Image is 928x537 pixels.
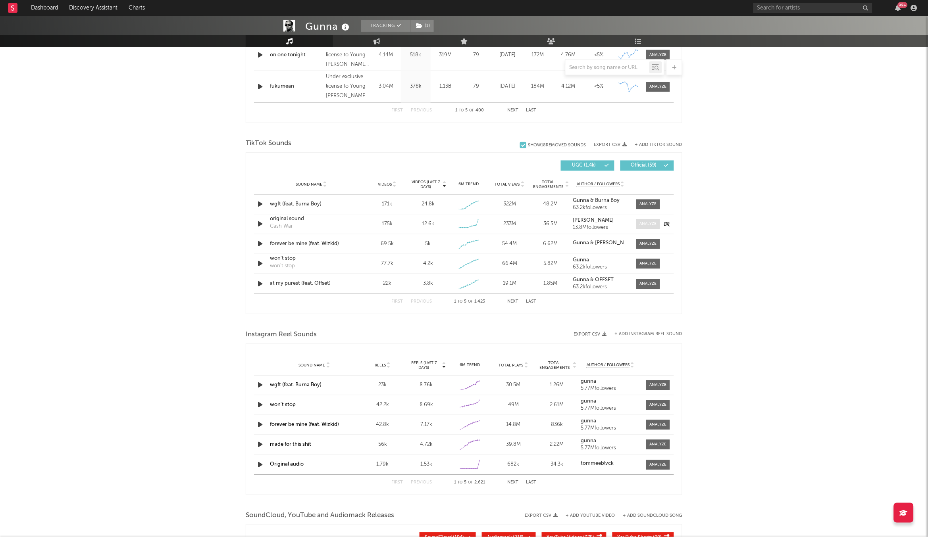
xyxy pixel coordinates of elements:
[459,109,464,113] span: to
[373,51,399,59] div: 4.14M
[537,401,577,409] div: 2.61M
[270,255,353,263] a: won't stop
[326,41,369,69] div: Under exclusive license to Young [PERSON_NAME] Life Records/ 300 Entertainment Inc., © 2024 Gunna...
[270,403,296,408] a: won't stop
[581,386,640,392] div: 5.77M followers
[378,182,392,187] span: Videos
[246,511,394,520] span: SoundCloud, YouTube and Audiomack Releases
[270,51,322,59] a: on one tonight
[270,462,304,467] a: Original audio
[411,481,432,485] button: Previous
[403,83,429,91] div: 378k
[494,83,521,91] div: [DATE]
[270,223,293,231] div: Cash War
[581,399,596,404] strong: gunna
[363,421,402,429] div: 42.8k
[581,419,640,424] a: gunna
[581,439,640,444] a: gunna
[581,379,596,384] strong: gunna
[532,201,569,209] div: 48.2M
[462,83,490,91] div: 79
[270,83,322,91] a: fukumean
[369,260,406,268] div: 77.7k
[448,478,491,488] div: 1 5 2,621
[494,461,533,469] div: 682k
[566,65,649,71] input: Search by song name or URL
[573,205,628,211] div: 63.2k followers
[573,258,589,263] strong: Gunna
[491,240,528,248] div: 54.4M
[406,382,446,389] div: 8.76k
[537,361,572,370] span: Total Engagements
[422,221,434,228] div: 12.6k
[895,5,901,11] button: 99+
[581,399,640,405] a: gunna
[586,83,612,91] div: <5%
[566,514,615,518] button: + Add YouTube Video
[626,163,662,168] span: Official ( 59 )
[581,379,640,385] a: gunna
[581,419,596,424] strong: gunna
[532,260,569,268] div: 5.82M
[581,406,640,412] div: 5.77M followers
[246,330,317,339] span: Instagram Reel Sounds
[558,514,615,518] div: + Add YouTube Video
[607,332,682,336] div: + Add Instagram Reel Sound
[451,182,487,188] div: 6M Trend
[423,260,433,268] div: 4.2k
[581,461,640,467] a: tommeeblvck
[462,51,490,59] div: 79
[573,218,628,224] a: [PERSON_NAME]
[526,481,537,485] button: Last
[491,260,528,268] div: 66.4M
[573,258,628,263] a: Gunna
[468,300,473,304] span: of
[326,73,369,101] div: Under exclusive license to Young [PERSON_NAME] Life Records/ 300 Entertainment Inc., © 2023 Gunna...
[270,280,353,288] a: at my purest (feat. Offset)
[561,161,614,171] button: UGC(1.4k)
[494,441,533,449] div: 39.8M
[403,51,429,59] div: 518k
[270,215,353,223] a: original sound
[507,481,518,485] button: Next
[573,265,628,270] div: 63.2k followers
[525,83,551,91] div: 184M
[411,20,434,32] span: ( 1 )
[373,83,399,91] div: 3.04M
[537,461,577,469] div: 34.3k
[406,361,441,370] span: Reels (last 7 days)
[433,51,458,59] div: 319M
[525,513,558,518] button: Export CSV
[573,285,628,290] div: 63.2k followers
[369,280,406,288] div: 22k
[507,300,518,304] button: Next
[623,514,682,518] button: + Add SoundCloud Song
[369,201,406,209] div: 171k
[573,218,614,223] strong: [PERSON_NAME]
[574,332,607,337] button: Export CSV
[363,382,402,389] div: 23k
[581,446,640,451] div: 5.77M followers
[581,439,596,444] strong: gunna
[532,180,564,190] span: Total Engagements
[573,278,628,283] a: Gunna & OFFSET
[411,20,434,32] button: (1)
[270,240,353,248] a: forever be mine (feat. Wizkid)
[532,280,569,288] div: 1.85M
[555,83,582,91] div: 4.12M
[270,442,311,447] a: made for this shit
[411,300,432,304] button: Previous
[305,20,351,33] div: Gunna
[537,441,577,449] div: 2.22M
[491,201,528,209] div: 322M
[406,421,446,429] div: 7.17k
[499,363,524,368] span: Total Plays
[450,362,490,368] div: 6M Trend
[573,278,614,283] strong: Gunna & OFFSET
[620,161,674,171] button: Official(59)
